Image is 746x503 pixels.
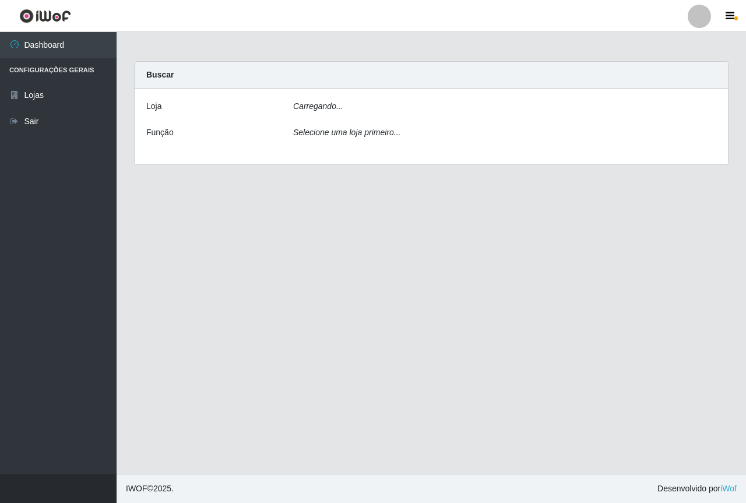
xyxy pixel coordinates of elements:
label: Loja [146,100,161,112]
i: Selecione uma loja primeiro... [293,128,400,137]
span: © 2025 . [126,483,174,495]
span: Desenvolvido por [657,483,737,495]
span: IWOF [126,484,147,493]
img: CoreUI Logo [19,9,71,23]
label: Função [146,126,174,139]
strong: Buscar [146,70,174,79]
a: iWof [720,484,737,493]
i: Carregando... [293,101,343,111]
